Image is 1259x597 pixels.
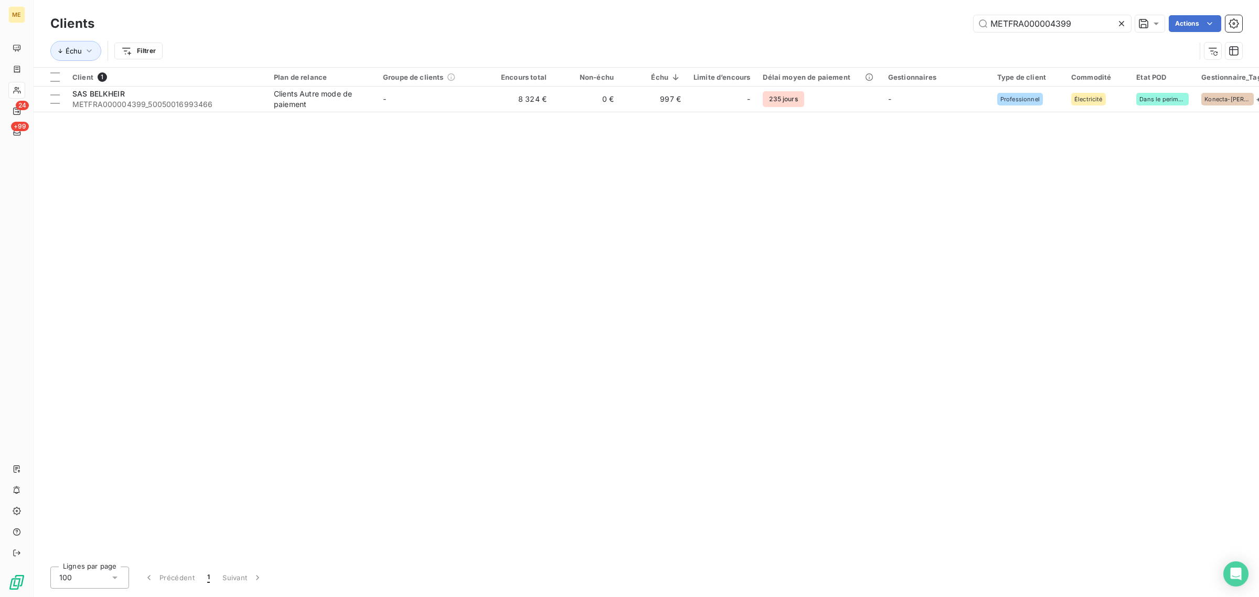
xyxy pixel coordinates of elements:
span: METFRA000004399_50050016993466 [72,99,261,110]
span: - [383,94,386,103]
span: SAS BELKHEIR [72,89,125,98]
span: Client [72,73,93,81]
div: Open Intercom Messenger [1223,561,1249,587]
button: 1 [201,567,216,589]
div: Etat POD [1136,73,1189,81]
div: Plan de relance [274,73,370,81]
div: Type de client [997,73,1059,81]
div: Non-échu [559,73,614,81]
div: Encours total [492,73,547,81]
button: Suivant [216,567,269,589]
span: Konecta-[PERSON_NAME] [1204,96,1251,102]
a: 24 [8,103,25,120]
div: Clients Autre mode de paiement [274,89,370,110]
span: 100 [59,572,72,583]
td: 8 324 € [486,87,553,112]
td: 997 € [620,87,687,112]
span: Professionnel [1000,96,1040,102]
div: Échu [626,73,681,81]
span: Échu [66,47,82,55]
span: Dans le perimetre [1139,96,1186,102]
span: - [747,94,750,104]
img: Logo LeanPay [8,574,25,591]
span: 1 [98,72,107,82]
h3: Clients [50,14,94,33]
div: Limite d’encours [693,73,750,81]
input: Rechercher [974,15,1131,32]
div: ME [8,6,25,23]
div: Gestionnaires [888,73,985,81]
button: Échu [50,41,101,61]
td: 0 € [553,87,620,112]
span: 235 jours [763,91,804,107]
span: Électricité [1074,96,1103,102]
span: - [888,94,891,103]
span: +99 [11,122,29,131]
a: +99 [8,124,25,141]
span: Groupe de clients [383,73,444,81]
button: Précédent [137,567,201,589]
span: 24 [16,101,29,110]
div: Commodité [1071,73,1124,81]
span: 1 [207,572,210,583]
div: Délai moyen de paiement [763,73,875,81]
button: Actions [1169,15,1221,32]
button: Filtrer [114,42,163,59]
